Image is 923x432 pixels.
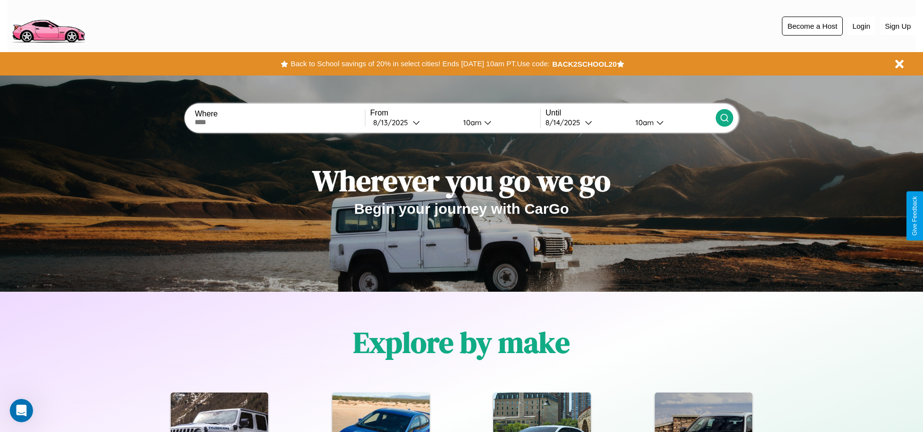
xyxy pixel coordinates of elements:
[848,17,875,35] button: Login
[545,109,715,117] label: Until
[628,117,716,128] button: 10am
[195,110,364,118] label: Where
[631,118,656,127] div: 10am
[552,60,617,68] b: BACK2SCHOOL20
[373,118,413,127] div: 8 / 13 / 2025
[880,17,916,35] button: Sign Up
[353,322,570,362] h1: Explore by make
[782,17,843,36] button: Become a Host
[458,118,484,127] div: 10am
[288,57,552,71] button: Back to School savings of 20% in select cities! Ends [DATE] 10am PT.Use code:
[455,117,541,128] button: 10am
[545,118,585,127] div: 8 / 14 / 2025
[7,5,89,45] img: logo
[370,109,540,117] label: From
[370,117,455,128] button: 8/13/2025
[10,399,33,422] iframe: Intercom live chat
[911,196,918,236] div: Give Feedback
